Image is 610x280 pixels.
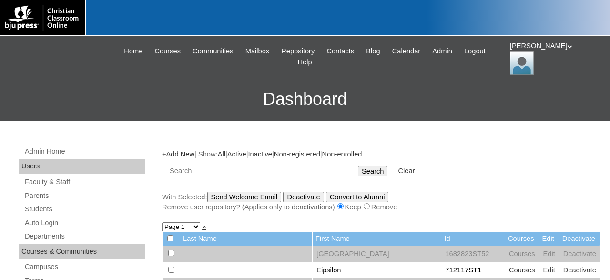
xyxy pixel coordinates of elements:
[387,46,425,57] a: Calendar
[227,150,246,158] a: Active
[509,266,535,274] a: Courses
[313,232,441,246] td: First Name
[361,46,385,57] a: Blog
[207,192,282,202] input: Send Welcome Email
[366,46,380,57] span: Blog
[281,46,315,57] span: Repository
[326,46,354,57] span: Contacts
[241,46,274,57] a: Mailbox
[168,165,347,177] input: Search
[322,46,359,57] a: Contacts
[313,246,441,262] td: [GEOGRAPHIC_DATA]
[392,46,420,57] span: Calendar
[24,230,145,242] a: Departments
[5,5,81,31] img: logo-white.png
[274,150,320,158] a: Non-registered
[441,262,505,279] td: 712117ST1
[276,46,319,57] a: Repository
[398,167,415,175] a: Clear
[119,46,147,57] a: Home
[124,46,142,57] span: Home
[162,192,600,212] div: With Selected:
[505,232,539,246] td: Courses
[24,176,145,188] a: Faculty & Staff
[193,46,234,57] span: Communities
[432,46,452,57] span: Admin
[162,149,600,212] div: + | Show: | | | |
[188,46,238,57] a: Communities
[543,266,555,274] a: Edit
[24,145,145,157] a: Admin Home
[427,46,457,57] a: Admin
[543,250,555,258] a: Edit
[563,266,596,274] a: Deactivate
[154,46,181,57] span: Courses
[459,46,490,57] a: Logout
[162,202,600,212] div: Remove user repository? (Applies only to deactivations) Keep Remove
[441,246,505,262] td: 1682823ST52
[19,159,145,174] div: Users
[464,46,486,57] span: Logout
[24,203,145,215] a: Students
[510,51,534,75] img: Jonelle Rodriguez
[297,57,312,68] span: Help
[202,223,206,230] a: »
[539,232,559,246] td: Edit
[245,46,270,57] span: Mailbox
[510,41,600,75] div: [PERSON_NAME]
[24,190,145,202] a: Parents
[559,232,600,246] td: Deactivate
[358,166,387,176] input: Search
[248,150,273,158] a: Inactive
[313,262,441,279] td: Eipsilon
[218,150,225,158] a: All
[180,232,312,246] td: Last Name
[24,217,145,229] a: Auto Login
[150,46,185,57] a: Courses
[326,192,389,202] input: Convert to Alumni
[19,244,145,259] div: Courses & Communities
[563,250,596,258] a: Deactivate
[441,232,505,246] td: Id
[283,192,324,202] input: Deactivate
[322,150,362,158] a: Non-enrolled
[293,57,316,68] a: Help
[509,250,535,258] a: Courses
[166,150,194,158] a: Add New
[5,78,605,121] h3: Dashboard
[24,261,145,273] a: Campuses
